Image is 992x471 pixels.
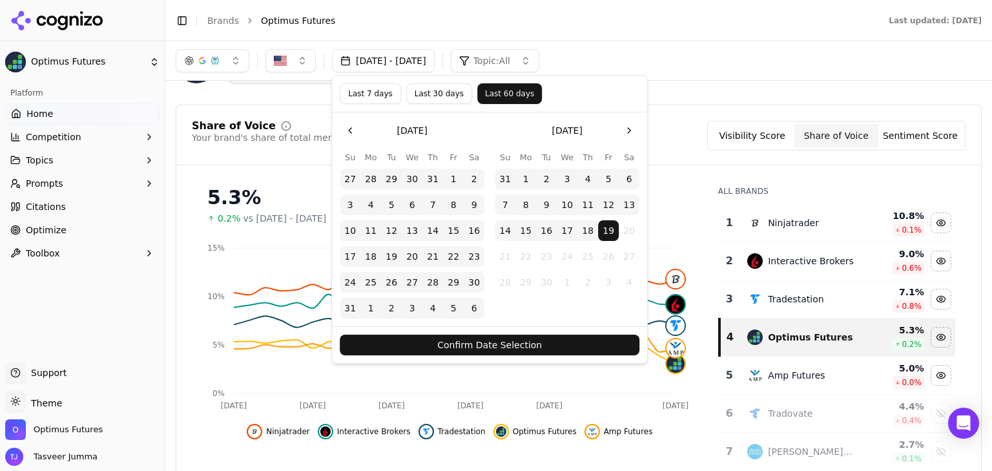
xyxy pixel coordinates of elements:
button: Hide amp futures data [584,424,653,439]
button: Friday, August 22nd, 2025, selected [443,246,464,267]
div: 2 [725,253,734,269]
table: September 2025 [495,151,639,293]
button: Wednesday, August 6th, 2025, selected [402,194,422,215]
button: Share of Voice [794,124,878,147]
button: Monday, August 11th, 2025, selected [360,220,381,241]
th: Thursday [422,151,443,163]
th: Thursday [577,151,598,163]
button: Friday, August 8th, 2025, selected [443,194,464,215]
div: 2.7 % [864,438,924,451]
th: Saturday [619,151,639,163]
a: Optimize [5,220,160,240]
div: Open Intercom Messenger [948,408,979,439]
button: Monday, August 18th, 2025, selected [360,246,381,267]
button: Topics [5,150,160,171]
button: Wednesday, September 3rd, 2025, selected [557,169,577,189]
div: 6 [725,406,734,421]
img: amp futures [666,339,685,357]
a: Brands [207,16,239,26]
th: Sunday [495,151,515,163]
button: Last 60 days [477,83,542,104]
button: Sunday, September 14th, 2025, selected [495,220,515,241]
button: Sunday, August 3rd, 2025, selected [340,194,360,215]
button: Monday, September 8th, 2025, selected [515,194,536,215]
button: Sentiment Score [878,124,962,147]
div: Interactive Brokers [768,255,854,267]
button: Last 7 days [340,83,401,104]
tr: 4optimus futuresOptimus Futures5.3%0.2%Hide optimus futures data [719,319,955,357]
button: Hide interactive brokers data [318,424,411,439]
span: Prompts [26,177,63,190]
button: Thursday, September 18th, 2025, selected [577,220,598,241]
th: Sunday [340,151,360,163]
img: optimus futures [666,355,685,373]
img: charles schwab [747,444,763,459]
div: 5 [725,368,734,383]
tr: 1ninjatraderNinjatrader10.8%0.1%Hide ninjatrader data [719,204,955,242]
div: Your brand's share of total mentions [192,131,356,144]
tspan: 10% [207,292,225,301]
button: Go to the Previous Month [340,120,360,141]
div: 4.4 % [864,400,924,413]
span: Toolbox [26,247,60,260]
span: 0.2 % [902,339,922,350]
tr: 5amp futuresAmp Futures5.0%0.0%Hide amp futures data [719,357,955,395]
img: optimus futures [747,330,763,345]
span: Optimus Futures [31,56,144,68]
div: 9.0 % [864,247,924,260]
button: Sunday, September 7th, 2025, selected [495,194,515,215]
div: Platform [5,83,160,103]
div: 7.1 % [864,286,924,298]
div: 5.0 % [864,362,924,375]
span: Competition [26,131,81,143]
button: Monday, September 1st, 2025, selected [360,298,381,319]
span: 0.1 % [902,225,922,235]
span: Topic: All [473,54,510,67]
tspan: [DATE] [221,401,247,410]
button: Wednesday, September 17th, 2025, selected [557,220,577,241]
button: Tuesday, September 16th, 2025, selected [536,220,557,241]
button: Wednesday, August 13th, 2025, selected [402,220,422,241]
button: Saturday, September 6th, 2025, selected [464,298,484,319]
img: ninjatrader [747,215,763,231]
span: Home [26,107,53,120]
span: Optimus Futures [261,14,335,27]
a: Home [5,103,160,124]
button: Show charles schwab data [931,441,951,462]
button: Hide optimus futures data [931,327,951,348]
button: Competition [5,127,160,147]
span: Citations [26,200,66,213]
button: Saturday, September 13th, 2025, selected [619,194,639,215]
button: Go to the Next Month [619,120,639,141]
span: 0.0 % [902,377,922,388]
th: Wednesday [557,151,577,163]
button: Show tradovate data [931,403,951,424]
span: 0.8 % [902,301,922,311]
img: interactive brokers [666,295,685,313]
button: Thursday, August 7th, 2025, selected [422,194,443,215]
button: Wednesday, September 3rd, 2025, selected [402,298,422,319]
th: Tuesday [536,151,557,163]
button: Hide optimus futures data [493,424,577,439]
button: Sunday, July 27th, 2025, selected [340,169,360,189]
button: Friday, September 5th, 2025, selected [598,169,619,189]
table: August 2025 [340,151,484,319]
button: Open user button [5,448,98,466]
button: Monday, September 1st, 2025, selected [515,169,536,189]
span: Theme [26,398,62,408]
tr: 7charles schwab[PERSON_NAME] [PERSON_NAME]2.7%0.1%Show charles schwab data [719,433,955,471]
img: amp futures [747,368,763,383]
button: Saturday, August 9th, 2025, selected [464,194,484,215]
button: Tuesday, August 5th, 2025, selected [381,194,402,215]
div: Ninjatrader [768,216,819,229]
span: Tasveer Jumma [28,451,98,463]
img: interactive brokers [320,426,331,437]
button: Friday, September 12th, 2025, selected [598,194,619,215]
th: Wednesday [402,151,422,163]
button: Saturday, August 16th, 2025, selected [464,220,484,241]
div: All Brands [718,186,955,196]
th: Monday [360,151,381,163]
button: Thursday, August 28th, 2025, selected [422,272,443,293]
img: tradovate [747,406,763,421]
button: Saturday, August 2nd, 2025, selected [464,169,484,189]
